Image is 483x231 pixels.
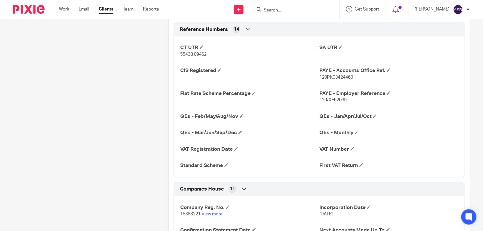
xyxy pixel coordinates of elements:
[180,113,319,120] h4: QEs - Feb/May/Aug/Nov
[143,6,159,12] a: Reports
[453,4,463,15] img: svg%3E
[415,6,450,12] p: [PERSON_NAME]
[123,6,133,12] a: Team
[319,129,458,136] h4: QEs - Monthly
[180,67,319,74] h4: CIS Registered
[319,204,458,211] h4: Incorporation Date
[180,52,207,57] span: 55438 09462
[79,6,89,12] a: Email
[263,8,320,13] input: Search
[319,44,458,51] h4: SA UTR
[180,186,224,192] span: Companies House
[319,146,458,153] h4: VAT Number
[230,186,235,192] span: 11
[180,146,319,153] h4: VAT Registration Date
[180,44,319,51] h4: CT UTR
[319,67,458,74] h4: PAYE - Accounts Office Ref.
[180,90,319,97] h4: Flat Rate Scheme Percentage
[234,26,239,32] span: 14
[319,90,458,97] h4: PAYE - Employer Reference
[319,98,347,102] span: 120/XE92039
[319,212,333,216] span: [DATE]
[180,204,319,211] h4: Company Reg. No.
[180,162,319,169] h4: Standard Scheme
[180,26,228,33] span: Reference Numbers
[59,6,69,12] a: Work
[180,129,319,136] h4: QEs - Mar/Jun/Sep/Dec
[319,75,353,80] span: 120PK03424460
[180,212,201,216] span: 15383221
[99,6,113,12] a: Clients
[319,162,458,169] h4: First VAT Return
[319,113,458,120] h4: QEs - Jan/Apr/Jul/Oct
[202,212,223,216] a: View more
[13,5,45,14] img: Pixie
[355,7,380,11] span: Get Support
